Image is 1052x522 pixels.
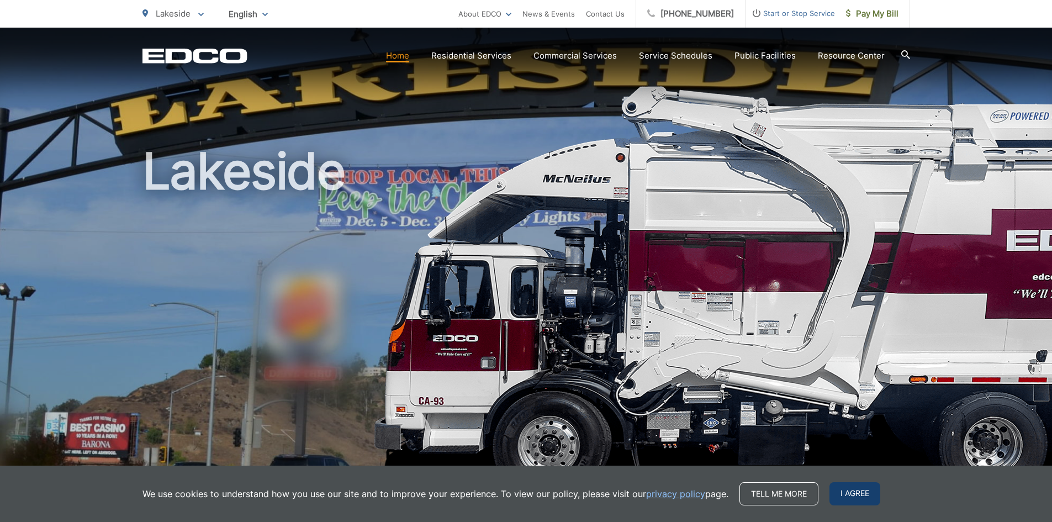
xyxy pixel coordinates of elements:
[142,144,910,493] h1: Lakeside
[142,48,247,64] a: EDCD logo. Return to the homepage.
[818,49,885,62] a: Resource Center
[846,7,898,20] span: Pay My Bill
[829,482,880,505] span: I agree
[220,4,276,24] span: English
[142,487,728,500] p: We use cookies to understand how you use our site and to improve your experience. To view our pol...
[522,7,575,20] a: News & Events
[156,8,191,19] span: Lakeside
[586,7,625,20] a: Contact Us
[431,49,511,62] a: Residential Services
[739,482,818,505] a: Tell me more
[533,49,617,62] a: Commercial Services
[386,49,409,62] a: Home
[639,49,712,62] a: Service Schedules
[458,7,511,20] a: About EDCO
[734,49,796,62] a: Public Facilities
[646,487,705,500] a: privacy policy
